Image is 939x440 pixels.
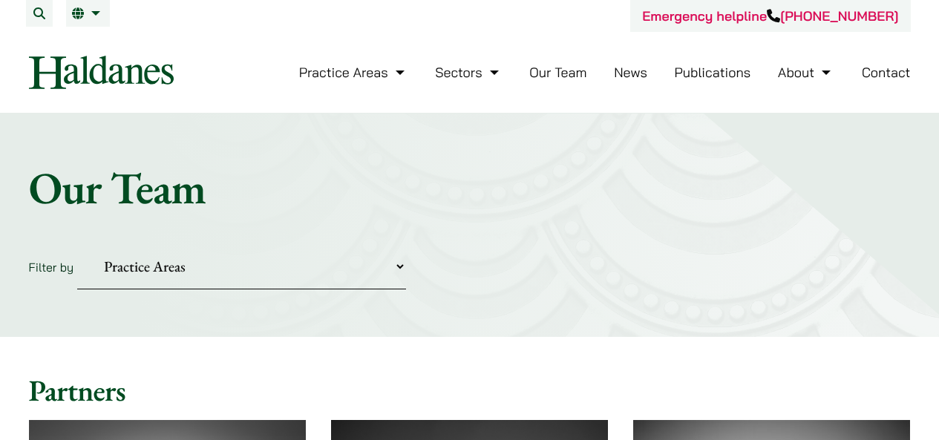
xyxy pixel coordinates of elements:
a: Practice Areas [299,64,408,81]
a: Our Team [529,64,586,81]
h2: Partners [29,372,911,408]
a: EN [72,7,104,19]
h1: Our Team [29,161,911,214]
a: Emergency helpline[PHONE_NUMBER] [642,7,898,24]
a: Publications [675,64,751,81]
a: Sectors [435,64,502,81]
label: Filter by [29,260,74,275]
a: News [614,64,647,81]
img: Logo of Haldanes [29,56,174,89]
a: Contact [862,64,911,81]
a: About [778,64,834,81]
